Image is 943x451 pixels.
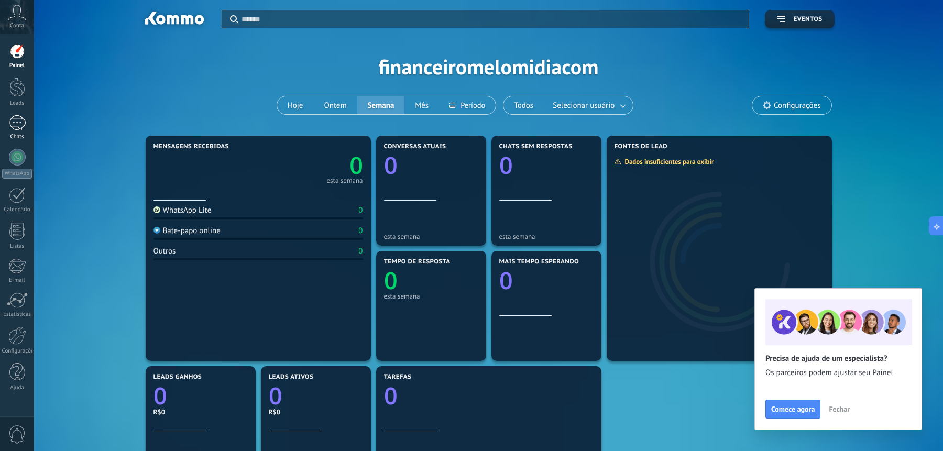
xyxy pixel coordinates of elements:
span: Comece agora [771,405,815,413]
div: Outros [153,246,176,256]
img: Bate-papo online [153,227,160,234]
span: Configurações [774,101,820,110]
div: 0 [358,246,363,256]
span: Fechar [829,405,850,413]
span: Leads ganhos [153,373,202,381]
text: 0 [499,149,513,181]
button: Comece agora [765,400,820,419]
div: Calendário [2,206,32,213]
span: Chats sem respostas [499,143,573,150]
button: Período [439,96,496,114]
span: Os parceiros podem ajustar seu Painel. [765,368,911,378]
button: Ontem [313,96,357,114]
button: Fechar [824,401,854,417]
a: 0 [153,380,248,412]
div: Bate-papo online [153,226,221,236]
button: Eventos [765,10,834,28]
div: Dados insuficientes para exibir [614,157,721,166]
span: Conta [10,23,24,29]
a: 0 [384,380,594,412]
div: 0 [358,226,363,236]
div: esta semana [499,233,594,240]
span: Leads ativos [269,373,314,381]
div: esta semana [384,292,478,300]
div: R$0 [153,408,248,416]
a: 0 [269,380,363,412]
text: 0 [384,380,398,412]
a: 0 [258,149,363,181]
span: Eventos [793,16,822,23]
span: Tempo de resposta [384,258,451,266]
span: Fontes de lead [615,143,668,150]
div: Ajuda [2,384,32,391]
text: 0 [384,149,398,181]
text: 0 [384,265,398,296]
div: Estatísticas [2,311,32,318]
div: esta semana [384,233,478,240]
div: R$0 [269,408,363,416]
text: 0 [153,380,167,412]
div: Listas [2,243,32,250]
button: Hoje [277,96,314,114]
div: Painel [2,62,32,69]
div: esta semana [326,178,363,183]
div: Leads [2,100,32,107]
h2: Precisa de ajuda de um especialista? [765,354,911,364]
div: WhatsApp [2,169,32,179]
div: WhatsApp Lite [153,205,212,215]
div: Chats [2,134,32,140]
div: Configurações [2,348,32,355]
button: Selecionar usuário [544,96,633,114]
text: 0 [269,380,282,412]
span: Tarefas [384,373,412,381]
span: Selecionar usuário [551,98,617,113]
span: Mais tempo esperando [499,258,579,266]
button: Todos [503,96,544,114]
span: Mensagens recebidas [153,143,229,150]
text: 0 [499,265,513,296]
button: Semana [357,96,405,114]
text: 0 [349,149,363,181]
div: 0 [358,205,363,215]
div: E-mail [2,277,32,284]
button: Mês [404,96,439,114]
span: Conversas atuais [384,143,446,150]
img: WhatsApp Lite [153,206,160,213]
